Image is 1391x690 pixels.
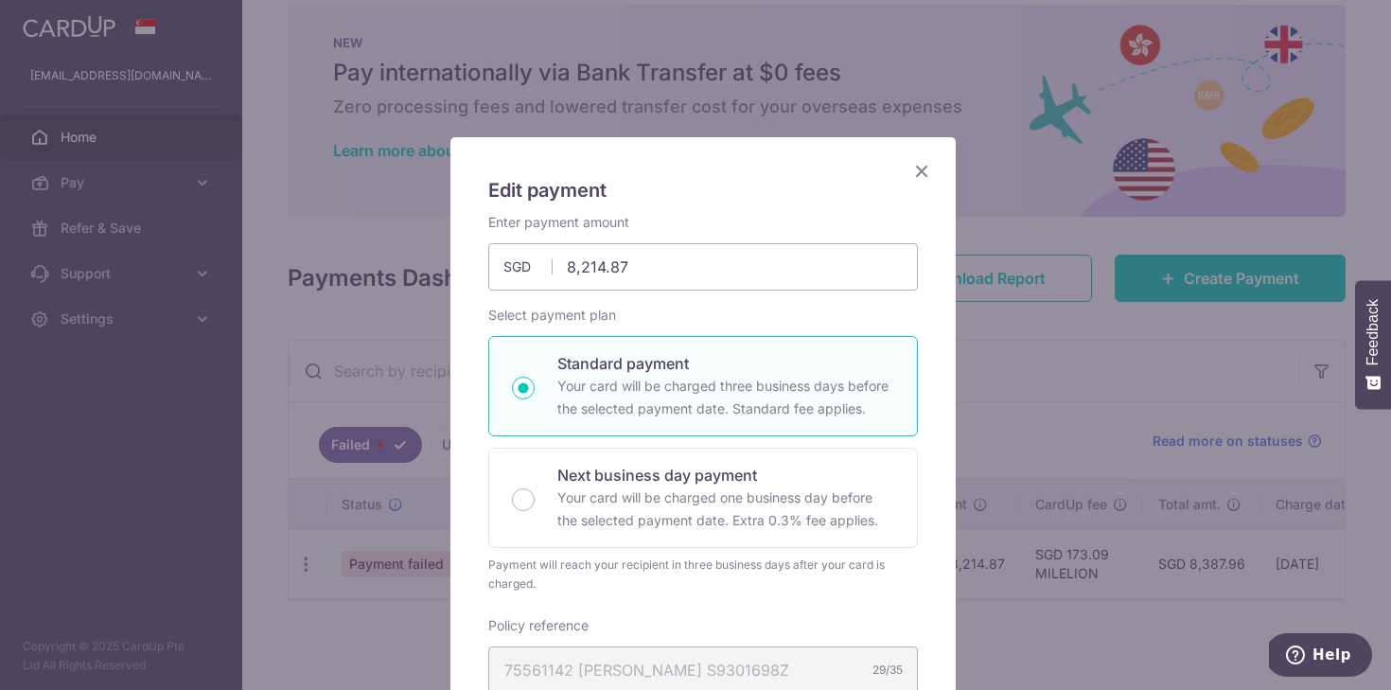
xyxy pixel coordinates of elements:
[557,375,894,420] p: Your card will be charged three business days before the selected payment date. Standard fee appl...
[557,352,894,375] p: Standard payment
[910,160,933,183] button: Close
[488,616,589,635] label: Policy reference
[503,257,553,276] span: SGD
[488,243,918,291] input: 0.00
[872,661,903,680] div: 29/35
[488,556,918,593] div: Payment will reach your recipient in three business days after your card is charged.
[557,487,894,532] p: Your card will be charged one business day before the selected payment date. Extra 0.3% fee applies.
[1355,280,1391,409] button: Feedback - Show survey
[557,464,894,487] p: Next business day payment
[488,306,616,325] label: Select payment plan
[1269,633,1372,681] iframe: Opens a widget where you can find more information
[488,213,629,232] label: Enter payment amount
[488,175,918,205] h5: Edit payment
[1365,299,1382,365] span: Feedback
